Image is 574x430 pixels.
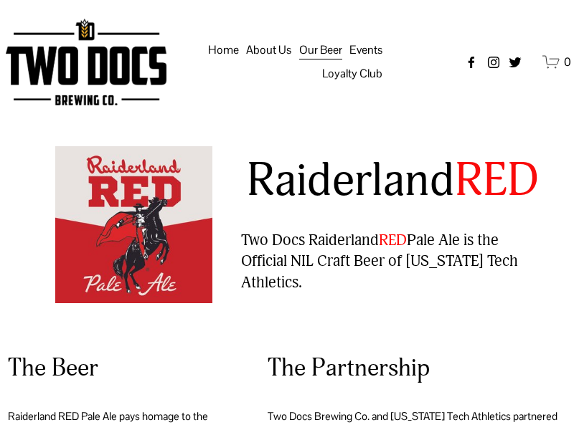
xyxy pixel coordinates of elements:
[268,353,566,383] h3: The Partnership
[299,38,342,62] a: folder dropdown
[349,38,382,62] a: folder dropdown
[8,353,236,383] h3: The Beer
[246,39,291,61] span: About Us
[379,231,407,250] span: RED
[564,54,571,70] span: 0
[241,230,545,294] h4: Two Docs Raiderland Pale Ale is the Official NIL Craft Beer of [US_STATE] Tech Athletics.
[208,38,239,62] a: Home
[464,55,479,70] a: Facebook
[6,19,166,105] img: Two Docs Brewing Co.
[455,153,539,209] span: RED
[349,39,382,61] span: Events
[322,63,382,85] span: Loyalty Club
[508,55,522,70] a: twitter-unauth
[241,156,545,207] h1: Raiderland
[486,55,501,70] a: instagram-unauth
[299,39,342,61] span: Our Beer
[246,38,291,62] a: folder dropdown
[542,53,571,71] a: 0 items in cart
[322,62,382,87] a: folder dropdown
